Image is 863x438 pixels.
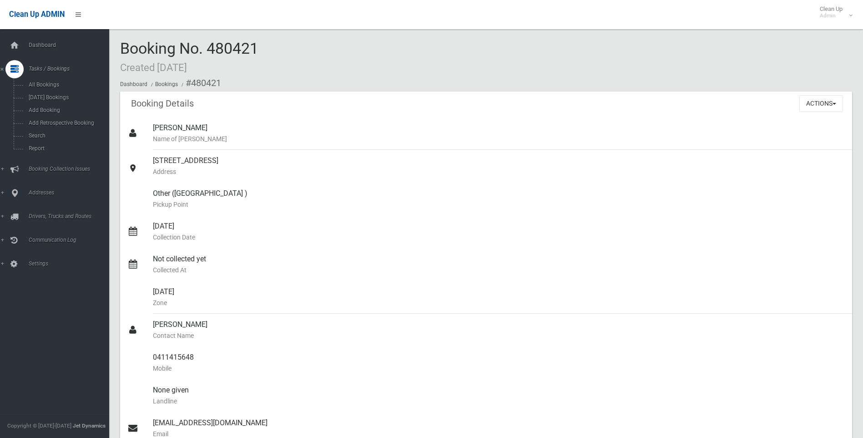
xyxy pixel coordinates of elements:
[153,232,845,243] small: Collection Date
[26,260,116,267] span: Settings
[815,5,852,19] span: Clean Up
[153,281,845,314] div: [DATE]
[155,81,178,87] a: Bookings
[153,199,845,210] small: Pickup Point
[153,183,845,215] div: Other ([GEOGRAPHIC_DATA] )
[26,189,116,196] span: Addresses
[153,330,845,341] small: Contact Name
[26,145,108,152] span: Report
[799,95,843,112] button: Actions
[153,346,845,379] div: 0411415648
[120,61,187,73] small: Created [DATE]
[7,423,71,429] span: Copyright © [DATE]-[DATE]
[26,66,116,72] span: Tasks / Bookings
[26,213,116,219] span: Drivers, Trucks and Routes
[153,314,845,346] div: [PERSON_NAME]
[153,396,845,407] small: Landline
[153,363,845,374] small: Mobile
[153,117,845,150] div: [PERSON_NAME]
[26,120,108,126] span: Add Retrospective Booking
[153,379,845,412] div: None given
[26,42,116,48] span: Dashboard
[153,297,845,308] small: Zone
[153,215,845,248] div: [DATE]
[153,133,845,144] small: Name of [PERSON_NAME]
[26,94,108,101] span: [DATE] Bookings
[26,107,108,113] span: Add Booking
[26,166,116,172] span: Booking Collection Issues
[153,166,845,177] small: Address
[179,75,221,92] li: #480421
[9,10,65,19] span: Clean Up ADMIN
[120,81,147,87] a: Dashboard
[153,150,845,183] div: [STREET_ADDRESS]
[120,95,205,112] header: Booking Details
[73,423,106,429] strong: Jet Dynamics
[153,248,845,281] div: Not collected yet
[120,39,258,75] span: Booking No. 480421
[26,237,116,243] span: Communication Log
[26,132,108,139] span: Search
[26,81,108,88] span: All Bookings
[820,12,843,19] small: Admin
[153,265,845,275] small: Collected At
